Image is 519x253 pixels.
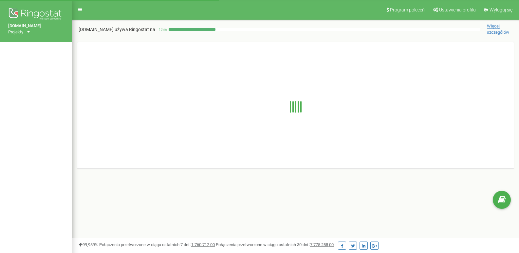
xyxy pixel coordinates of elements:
span: Więcej szczegółów [487,24,509,35]
a: [DOMAIN_NAME] [8,23,64,29]
span: używa Ringostat na [115,27,155,32]
p: [DOMAIN_NAME] [79,26,155,33]
span: Wyloguj się [490,7,512,12]
span: Połączenia przetworzone w ciągu ostatnich 7 dni : [99,242,215,247]
p: 15 % [155,26,169,33]
u: 1 760 712,00 [191,242,215,247]
span: 99,989% [79,242,98,247]
img: Ringostat logo [8,7,64,23]
span: Połączenia przetworzone w ciągu ostatnich 30 dni : [216,242,334,247]
div: Projekty [8,29,23,35]
span: Ustawienia profilu [439,7,476,12]
span: Program poleceń [390,7,425,12]
u: 7 775 288,00 [310,242,334,247]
